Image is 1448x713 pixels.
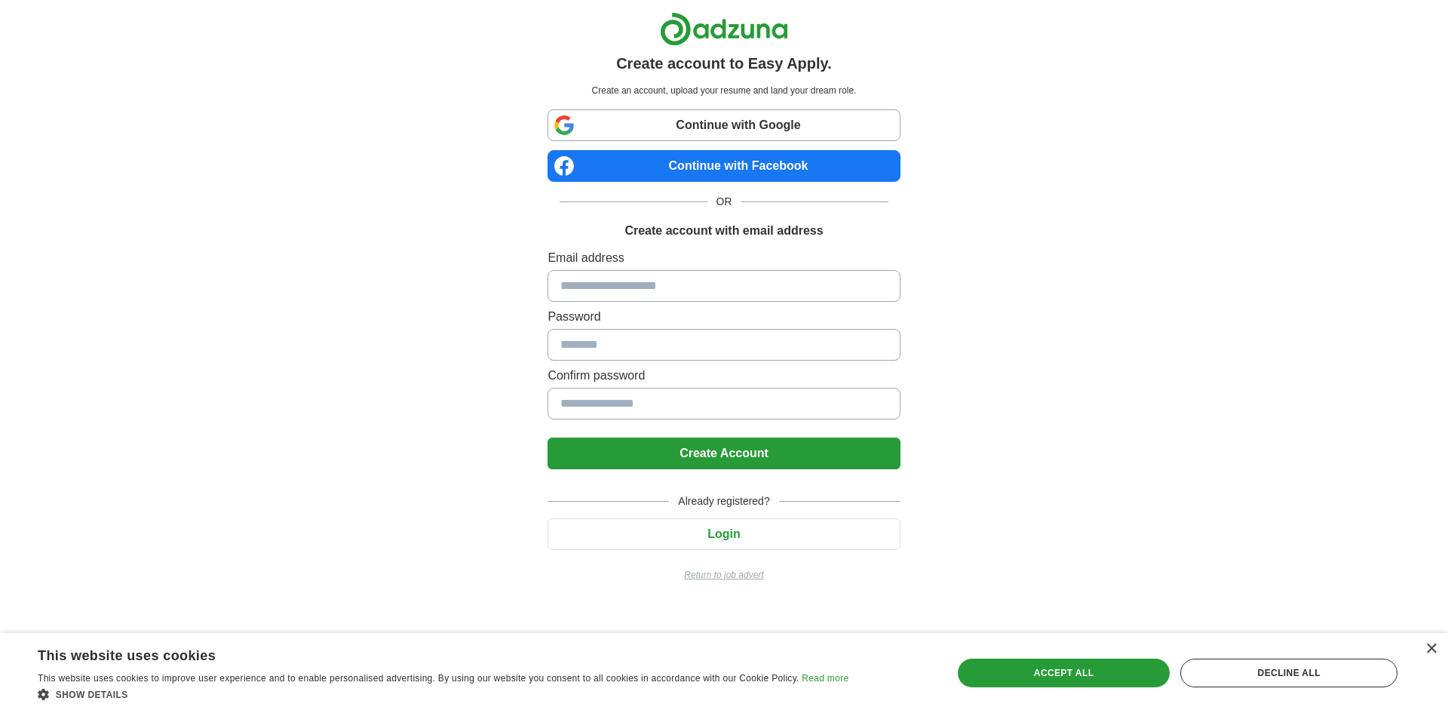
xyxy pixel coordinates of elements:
[548,518,900,550] button: Login
[551,84,897,97] p: Create an account, upload your resume and land your dream role.
[548,150,900,182] a: Continue with Facebook
[1180,659,1397,687] div: Decline all
[548,109,900,141] a: Continue with Google
[707,194,741,210] span: OR
[56,690,128,700] span: Show details
[616,52,832,75] h1: Create account to Easy Apply.
[548,367,900,385] label: Confirm password
[38,673,799,684] span: This website uses cookies to improve user experience and to enable personalised advertising. By u...
[660,12,788,46] img: Adzuna logo
[548,527,900,540] a: Login
[38,687,848,702] div: Show details
[624,222,823,240] h1: Create account with email address
[548,438,900,469] button: Create Account
[802,673,848,684] a: Read more, opens a new window
[548,568,900,582] a: Return to job advert
[548,308,900,326] label: Password
[38,642,811,665] div: This website uses cookies
[1425,644,1437,655] div: Close
[548,249,900,267] label: Email address
[958,659,1170,687] div: Accept all
[669,493,778,509] span: Already registered?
